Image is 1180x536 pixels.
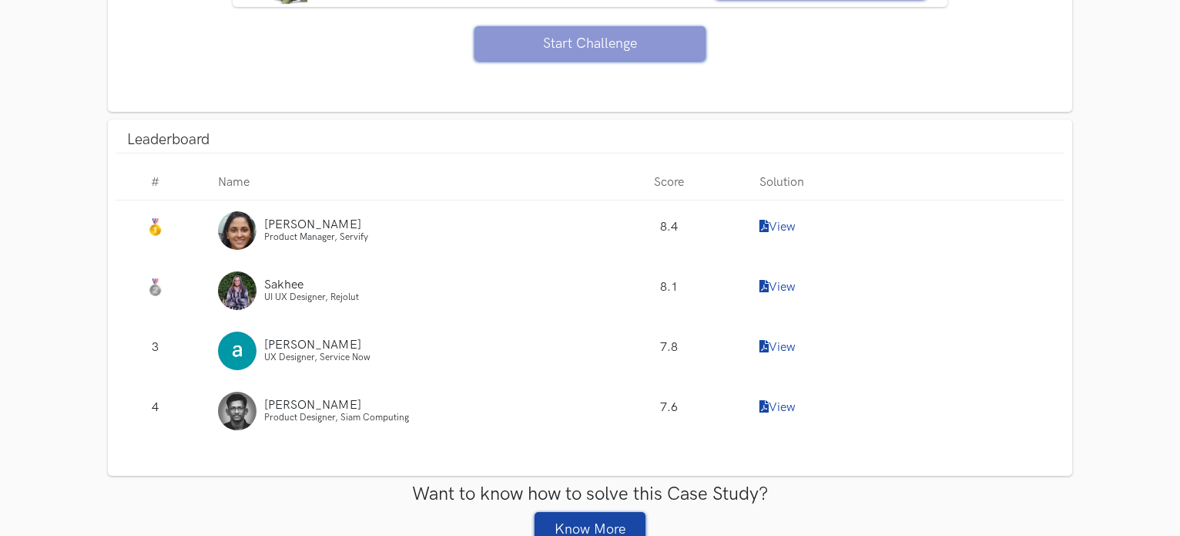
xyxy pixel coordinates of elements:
[264,338,361,352] span: [PERSON_NAME]
[590,321,748,381] div: 7.8
[264,412,409,423] span: Product Designer, Siam Computing
[119,484,1061,506] h4: Want to know how to solve this Case Study?
[759,280,796,295] a: View
[218,332,256,370] img: Profile photo
[264,399,409,423] a: [PERSON_NAME] Product Designer, Siam Computing
[264,217,361,232] span: [PERSON_NAME]
[474,26,706,61] button: Start Challenge
[264,231,368,243] span: Product Manager, Servify
[759,173,1053,192] p: Solution
[590,201,748,261] div: 8.4
[218,271,256,310] img: Profile photo
[590,381,748,441] div: 7.6
[218,173,250,192] p: Name
[218,392,256,430] img: Profile photo
[264,279,359,303] a: Sakhee UI UX Designer, Rejolut
[218,211,256,250] img: Profile photo
[127,173,183,192] p: #
[759,340,796,355] a: View
[116,321,195,381] div: 3
[264,352,370,363] span: UX Designer, Service Now
[264,278,303,292] span: Sakhee
[759,220,796,234] a: View
[590,261,748,321] div: 8.1
[264,219,368,243] a: [PERSON_NAME] Product Manager, Servify
[264,292,359,303] span: UI UX Designer, Rejolut
[602,173,736,192] p: Score
[759,400,796,415] a: View
[264,339,370,363] a: [PERSON_NAME] UX Designer, Service Now
[146,278,164,297] img: Silver Medal
[116,381,195,441] div: 4
[116,127,1064,153] a: Leaderboard
[264,398,361,413] span: [PERSON_NAME]
[146,218,164,237] img: Gold Medal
